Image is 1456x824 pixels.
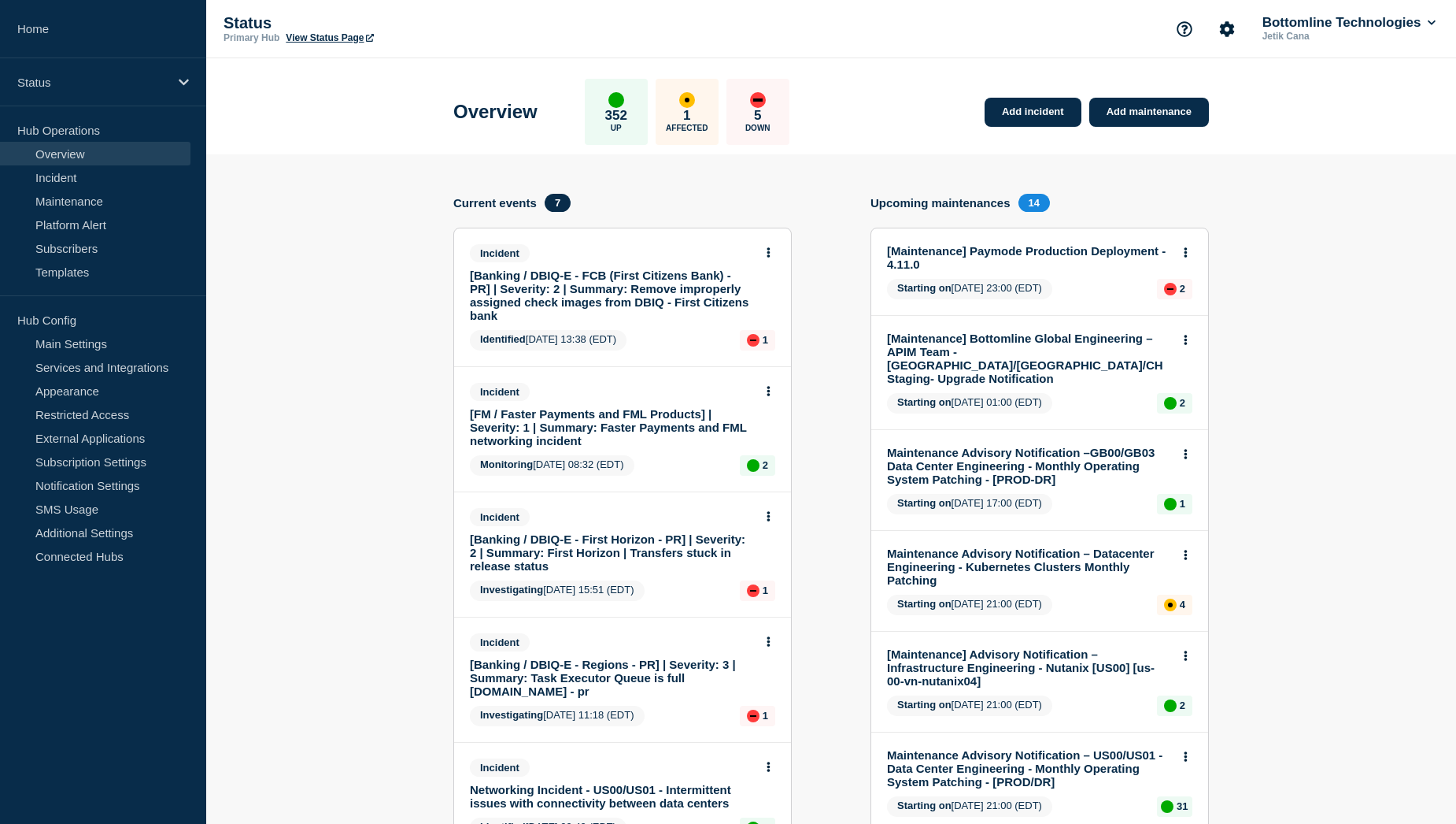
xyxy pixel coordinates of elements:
[897,699,952,711] span: Starting on
[470,330,626,351] span: [DATE] 13:38 (EDT)
[887,393,1052,414] span: [DATE] 01:00 (EDT)
[763,585,768,596] p: 1
[470,244,530,262] span: Incident
[1180,283,1185,295] p: 2
[17,76,168,89] p: Status
[897,282,952,294] span: Starting on
[683,108,690,124] p: 1
[1164,700,1177,712] div: up
[747,710,759,722] div: down
[470,706,645,726] span: [DATE] 11:18 (EDT)
[480,709,543,721] span: Investigating
[470,533,754,573] a: [Banking / DBIQ-E - First Horizon - PR] | Severity: 2 | Summary: First Horizon | Transfers stuck ...
[870,196,1011,210] h4: Upcoming maintenances
[763,459,768,471] p: 2
[897,497,952,509] span: Starting on
[453,101,538,123] h1: Overview
[1259,15,1439,31] button: Bottomline Technologies
[763,710,768,722] p: 1
[480,584,543,596] span: Investigating
[1018,194,1050,212] span: 14
[897,598,952,610] span: Starting on
[754,108,761,124] p: 5
[1180,498,1185,510] p: 1
[747,334,759,347] div: down
[897,396,952,408] span: Starting on
[1164,599,1177,611] div: affected
[1168,13,1201,46] button: Support
[480,333,526,345] span: Identified
[747,585,759,597] div: down
[887,446,1171,486] a: Maintenance Advisory Notification –GB00/GB03 Data Center Engineering - Monthly Operating System P...
[763,334,768,346] p: 1
[1161,800,1173,813] div: up
[887,595,1052,615] span: [DATE] 21:00 (EDT)
[666,124,708,132] p: Affected
[1180,700,1185,711] p: 2
[605,108,627,124] p: 352
[1210,13,1244,46] button: Account settings
[470,759,530,777] span: Incident
[1180,397,1185,409] p: 2
[1164,283,1177,295] div: down
[750,92,766,108] div: down
[1164,498,1177,510] div: up
[679,92,695,108] div: affected
[1089,98,1209,127] a: Add maintenance
[1180,599,1185,611] p: 4
[470,783,754,810] a: Networking Incident - US00/US01 - Intermittent issues with connectivity between data centers
[887,332,1171,385] a: [Maintenance] Bottomline Global Engineering – APIM Team - [GEOGRAPHIC_DATA]/[GEOGRAPHIC_DATA]/CH ...
[608,92,624,108] div: up
[224,32,279,43] p: Primary Hub
[470,633,530,651] span: Incident
[470,383,530,401] span: Incident
[887,547,1171,587] a: Maintenance Advisory Notification – Datacenter Engineering - Kubernetes Clusters Monthly Patching
[611,124,622,132] p: Up
[470,658,754,698] a: [Banking / DBIQ-E - Regions - PR] | Severity: 3 | Summary: Task Executor Queue is full [DOMAIN_NA...
[887,494,1052,514] span: [DATE] 17:00 (EDT)
[887,696,1052,716] span: [DATE] 21:00 (EDT)
[887,279,1052,299] span: [DATE] 23:00 (EDT)
[470,508,530,526] span: Incident
[470,407,754,447] a: [FM / Faster Payments and FML Products] | Severity: 1 | Summary: Faster Payments and FML networki...
[470,455,634,476] span: [DATE] 08:32 (EDT)
[1164,397,1177,410] div: up
[470,581,645,601] span: [DATE] 15:51 (EDT)
[887,796,1052,817] span: [DATE] 21:00 (EDT)
[480,458,533,470] span: Monitoring
[1177,800,1188,812] p: 31
[1259,31,1423,42] p: Jetik Cana
[887,648,1171,688] a: [Maintenance] Advisory Notification – Infrastructure Engineering - Nutanix [US00] [us-00-vn-nutan...
[470,269,754,322] a: [Banking / DBIQ-E - FCB (First Citizens Bank) - PR] | Severity: 2 | Summary: Remove improperly as...
[224,14,538,32] p: Status
[887,244,1171,271] a: [Maintenance] Paymode Production Deployment - 4.11.0
[745,124,770,132] p: Down
[985,98,1081,127] a: Add incident
[453,196,537,210] h4: Current events
[897,800,952,811] span: Starting on
[286,32,373,43] a: View Status Page
[887,748,1171,789] a: Maintenance Advisory Notification – US00/US01 - Data Center Engineering - Monthly Operating Syste...
[747,459,759,472] div: up
[545,194,571,212] span: 7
